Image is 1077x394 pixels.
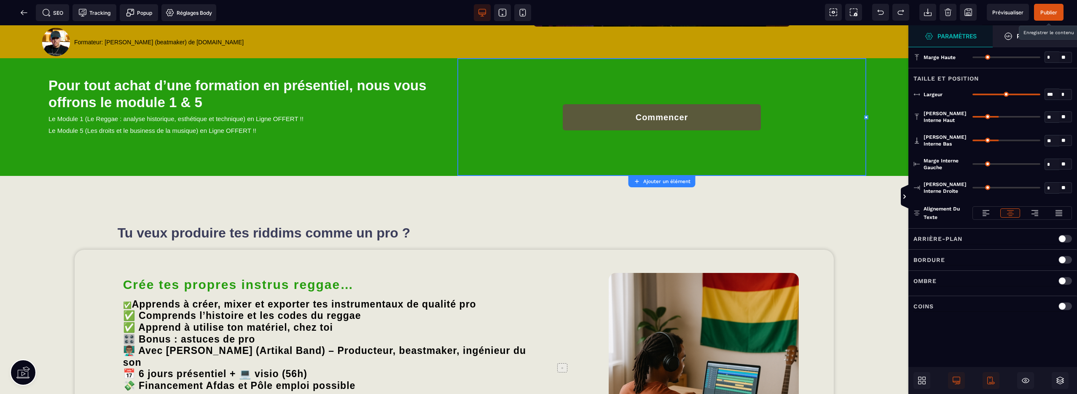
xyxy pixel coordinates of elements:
strong: Personnaliser [1017,33,1066,39]
p: Alignement du texte [913,205,968,221]
span: Ouvrir le gestionnaire de styles [993,25,1077,47]
span: Importer [919,4,936,21]
span: Défaire [872,4,889,21]
strong: Paramètres [937,33,977,39]
span: Enregistrer [960,4,977,21]
h2: Crée tes propres instrus reggae… [123,248,538,271]
strong: Ajouter un élément [643,178,690,184]
span: Tracking [78,8,110,17]
span: Marge haute [924,54,956,61]
span: Capture d'écran [845,4,862,21]
p: Bordure [913,255,945,265]
span: Aperçu [987,4,1029,21]
span: Rétablir [892,4,909,21]
span: Ouvrir les blocs [913,372,930,389]
text: ✅ [123,271,538,369]
button: Commencer [563,79,761,105]
span: Enregistrer le contenu [1034,4,1064,21]
span: Réglages Body [166,8,212,17]
img: 9954335b3d3f7f44c525a584d1d17ad2_tete_asha2.png [42,3,70,31]
span: [PERSON_NAME] interne droite [924,181,968,194]
span: Retour [16,4,32,21]
button: Ajouter un élément [628,175,696,187]
span: Voir tablette [494,4,511,21]
span: Voir mobile [514,4,531,21]
span: Favicon [161,4,216,21]
span: SEO [42,8,63,17]
span: Prévisualiser [992,9,1023,16]
span: Publier [1040,9,1057,16]
span: Marge interne gauche [924,157,968,171]
span: Code de suivi [73,4,116,21]
div: Taille et position [908,68,1077,84]
span: Ouvrir les calques [1052,372,1069,389]
span: Afficher le desktop [948,372,965,389]
span: Voir bureau [474,4,491,21]
span: [PERSON_NAME] interne haut [924,110,968,124]
span: Voir les composants [825,4,842,21]
span: Métadata SEO [36,4,69,21]
span: Masquer le bloc [1017,372,1034,389]
p: Coins [913,301,934,311]
b: Apprends à créer, mixer et exporter tes instrumentaux de qualité pro ✅ Comprends l’histoire et le... [123,273,529,366]
span: Afficher les vues [908,184,917,210]
text: Le Module 1 (Le Reggae : analyse historique, esthétique et technique) en Ligne OFFERT !! [48,88,445,100]
p: Arrière-plan [913,234,962,244]
p: Ombre [913,276,937,286]
span: Afficher le mobile [983,372,999,389]
text: Tu veux produire tes riddims comme un pro ? [118,197,500,218]
span: Popup [126,8,152,17]
span: Largeur [924,91,943,98]
span: Nettoyage [940,4,956,21]
text: Pour tout achat d’une formation en présentiel, nous vous offrons le module 1 & 5 [48,50,445,87]
span: [PERSON_NAME] interne bas [924,134,968,147]
text: Le Module 5 (Les droits et le business de la musique) en Ligne OFFERT !! [48,100,445,111]
span: Ouvrir le gestionnaire de styles [908,25,993,47]
span: Créer une alerte modale [120,4,158,21]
